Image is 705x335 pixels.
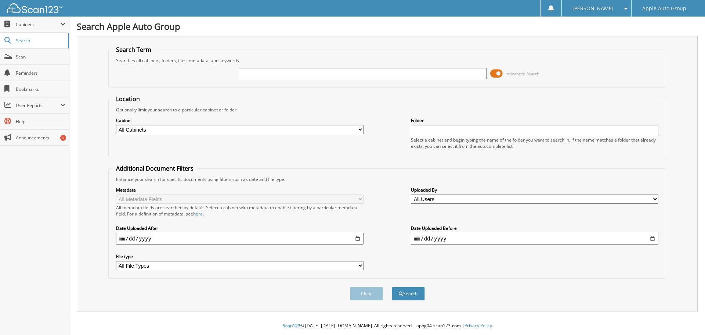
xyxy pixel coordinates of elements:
[116,233,364,245] input: start
[7,3,62,13] img: scan123-logo-white.svg
[16,21,60,28] span: Cabinets
[572,6,614,11] span: [PERSON_NAME]
[411,137,658,149] div: Select a cabinet and begin typing the name of the folder you want to search in. If the name match...
[116,187,364,193] label: Metadata
[411,225,658,231] label: Date Uploaded Before
[411,233,658,245] input: end
[116,204,364,217] div: All metadata fields are searched by default. Select a cabinet with metadata to enable filtering b...
[16,86,65,92] span: Bookmarks
[392,287,425,300] button: Search
[350,287,383,300] button: Clear
[16,118,65,125] span: Help
[16,102,60,108] span: User Reports
[116,117,364,124] label: Cabinet
[69,317,705,335] div: © [DATE]-[DATE] [DOMAIN_NAME]. All rights reserved | appg04-scan123-com |
[112,46,155,54] legend: Search Term
[411,187,658,193] label: Uploaded By
[112,57,662,64] div: Searches all cabinets, folders, files, metadata, and keywords
[112,176,662,182] div: Enhance your search for specific documents using filters such as date and file type.
[16,135,65,141] span: Announcements
[60,135,66,141] div: 1
[16,54,65,60] span: Scan
[193,211,203,217] a: here
[411,117,658,124] label: Folder
[112,95,144,103] legend: Location
[16,70,65,76] span: Reminders
[464,322,492,329] a: Privacy Policy
[77,20,698,32] h1: Search Apple Auto Group
[16,38,64,44] span: Search
[668,300,705,335] iframe: Chat Widget
[112,164,197,172] legend: Additional Document Filters
[283,322,300,329] span: Scan123
[116,225,364,231] label: Date Uploaded After
[112,107,662,113] div: Optionally limit your search to a particular cabinet or folder
[642,6,686,11] span: Apple Auto Group
[116,253,364,260] label: File type
[507,71,539,76] span: Advanced Search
